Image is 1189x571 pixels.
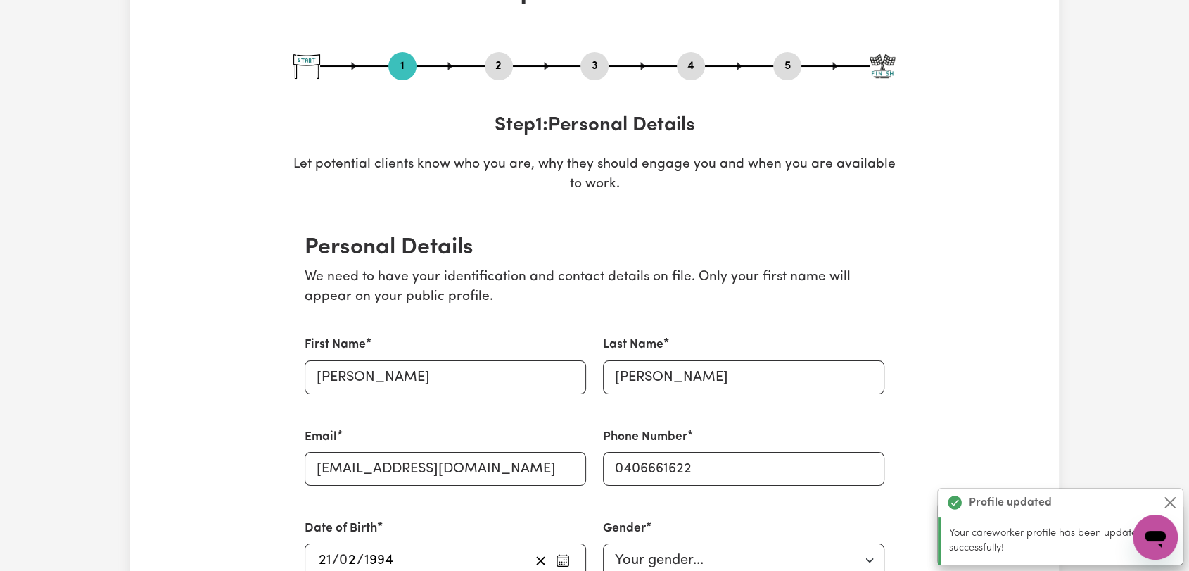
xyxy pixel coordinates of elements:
[305,520,377,538] label: Date of Birth
[357,553,364,568] span: /
[485,57,513,75] button: Go to step 2
[949,526,1174,556] p: Your careworker profile has been updated successfully!
[305,268,884,308] p: We need to have your identification and contact details on file. Only your first name will appear...
[603,520,646,538] label: Gender
[305,234,884,261] h2: Personal Details
[364,550,394,571] input: ----
[773,57,801,75] button: Go to step 5
[293,114,896,138] h3: Step 1 : Personal Details
[339,553,348,567] span: 0
[332,553,339,568] span: /
[318,550,332,571] input: --
[677,57,705,75] button: Go to step 4
[305,336,366,354] label: First Name
[388,57,417,75] button: Go to step 1
[603,336,663,354] label: Last Name
[969,494,1052,511] strong: Profile updated
[580,57,609,75] button: Go to step 3
[1133,515,1178,560] iframe: Button to launch messaging window
[305,428,337,446] label: Email
[1162,494,1178,511] button: Close
[340,550,357,571] input: --
[293,155,896,196] p: Let potential clients know who you are, why they should engage you and when you are available to ...
[603,428,687,446] label: Phone Number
